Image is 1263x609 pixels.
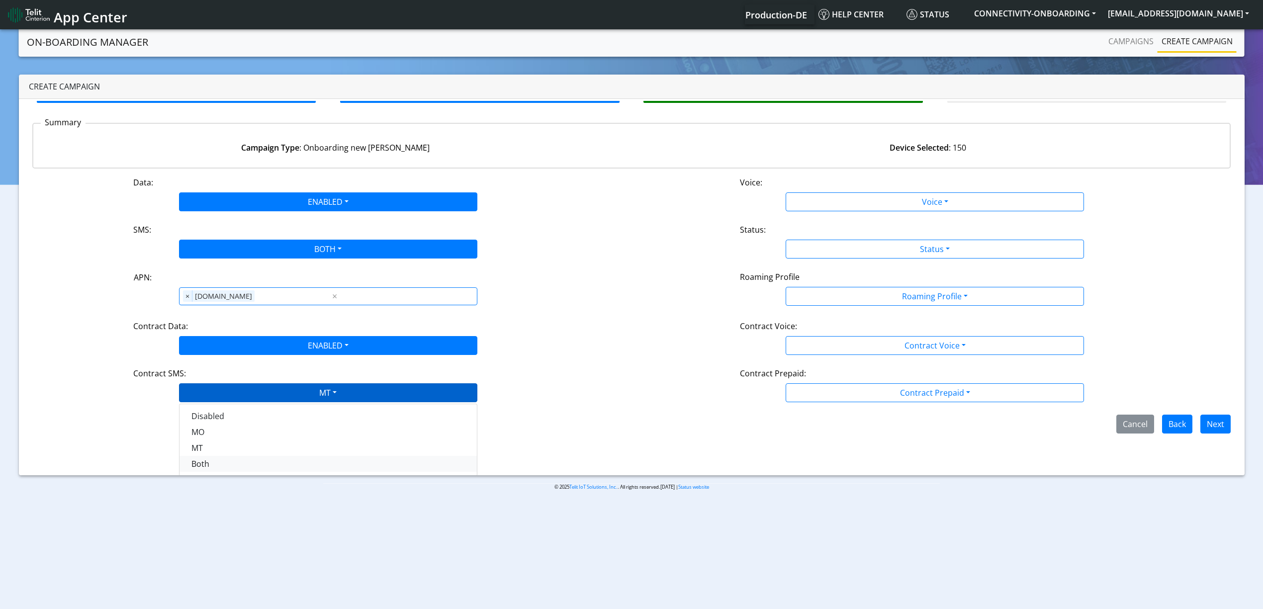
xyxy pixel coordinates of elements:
button: Contract Prepaid [786,383,1084,402]
span: [DOMAIN_NAME] [192,290,255,302]
button: Back [1162,415,1192,434]
span: Production-DE [745,9,807,21]
label: Contract Data: [133,320,188,332]
label: Status: [740,224,766,236]
p: © 2025 . All rights reserved.[DATE] | [323,483,940,491]
label: Contract SMS: [133,367,186,379]
button: MO [180,424,477,440]
a: Your current platform instance [745,4,807,24]
a: Create campaign [1158,31,1237,51]
span: Help center [818,9,884,20]
button: ENABLED [179,336,477,355]
label: Contract Prepaid: [740,367,806,379]
label: Contract Voice: [740,320,797,332]
label: SMS: [133,224,151,236]
button: Next [1200,415,1231,434]
div: : 150 [631,142,1224,154]
img: status.svg [906,9,917,20]
a: App Center [8,4,126,25]
button: MT [179,383,477,402]
a: Telit IoT Solutions, Inc. [569,484,618,490]
a: Help center [814,4,902,24]
button: Both [180,456,477,472]
span: Clear all [330,290,339,302]
button: [EMAIL_ADDRESS][DOMAIN_NAME] [1102,4,1255,22]
button: CONNECTIVITY-ONBOARDING [968,4,1102,22]
span: App Center [54,8,127,26]
img: logo-telit-cinterion-gw-new.png [8,7,50,23]
button: Contract Voice [786,336,1084,355]
label: Data: [133,176,153,188]
button: Roaming Profile [786,287,1084,306]
label: Voice: [740,176,762,188]
span: Status [906,9,949,20]
a: Status [902,4,968,24]
button: Status [786,240,1084,259]
a: On-Boarding Manager [27,32,148,52]
button: MT [180,440,477,456]
label: Roaming Profile [740,271,800,283]
div: Create campaign [19,75,1245,99]
label: APN: [134,271,152,283]
strong: Device Selected [890,142,949,153]
div: : Onboarding new [PERSON_NAME] [39,142,631,154]
p: Summary [41,116,86,128]
a: Campaigns [1104,31,1158,51]
button: Cancel [1116,415,1154,434]
button: Voice [786,192,1084,211]
button: ENABLED [179,192,477,211]
a: Status website [678,484,709,490]
strong: Campaign Type [241,142,299,153]
button: BOTH [179,240,477,259]
span: × [183,290,192,302]
img: knowledge.svg [818,9,829,20]
button: Disabled [180,408,477,424]
div: ENABLED [179,404,477,476]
